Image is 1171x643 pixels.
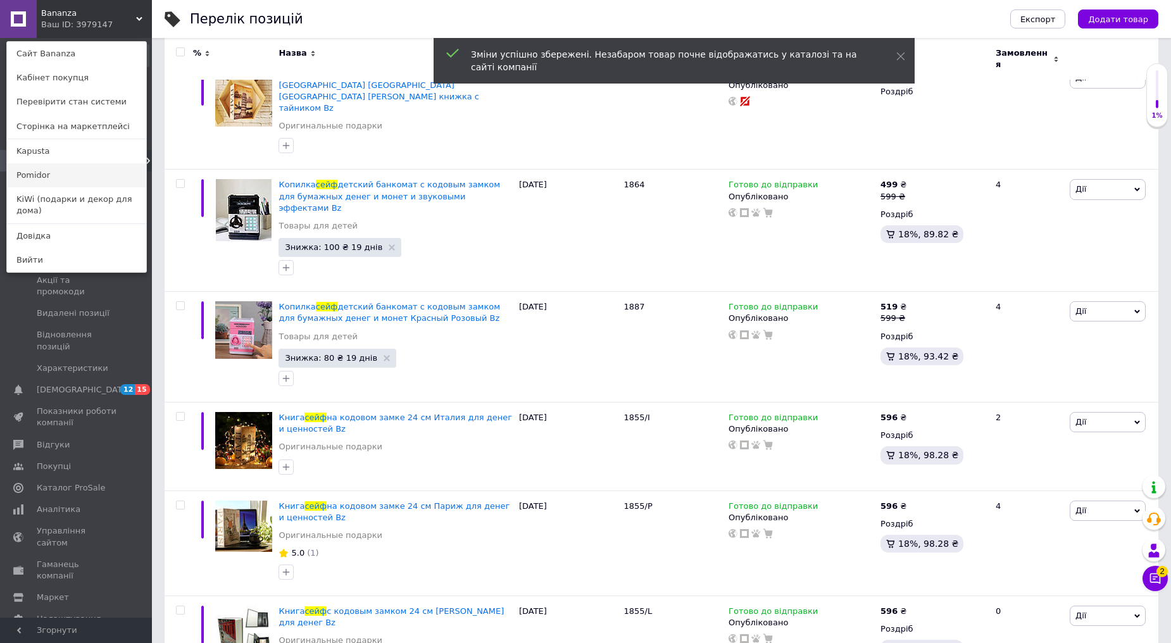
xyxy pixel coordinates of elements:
span: Показники роботи компанії [37,406,117,428]
span: 15 [135,384,149,395]
span: Покупці [37,461,71,472]
span: 18%, 89.82 ₴ [898,229,958,239]
div: [DATE] [516,292,621,403]
div: Опубліковано [729,191,874,203]
span: Акції та промокоди [37,275,117,297]
a: Книгасейфна кодовом замке 24 см Париж для денег и ценностей Bz [279,501,510,522]
span: Готово до відправки [729,606,818,620]
div: [DATE] [516,490,621,596]
a: Вийти [7,248,146,272]
span: Книга [279,413,304,422]
button: Чат з покупцем2 [1143,566,1168,591]
div: 4 [988,292,1067,403]
span: 1855/I [624,413,650,422]
a: Кабінет покупця [7,66,146,90]
span: Відгуки [37,439,70,451]
span: Готово до відправки [729,501,818,515]
div: Роздріб [880,623,985,635]
a: Копилкасейфдетский банкомат с кодовым замком для бумажных денег и монет Красный Розовый Bz [279,302,500,323]
span: Готово до відправки [729,302,818,315]
span: (1) [307,548,318,558]
img: Книга сейф с замком на ключике 265 мм Лондон Париж Италия Мэрилин Монро книжка с тайником Bz [215,68,272,126]
a: Оригинальные подарки [279,120,382,132]
div: ₴ [880,606,906,617]
div: 0 [988,58,1067,170]
b: 596 [880,606,898,616]
img: Книга сейф на кодовом замке 24 см Италия для денег и ценностей Bz [215,412,272,469]
span: Знижка: 100 ₴ 19 днів [285,243,382,251]
div: Зміни успішно збережені. Незабаром товар почне відображатись у каталозі та на сайті компанії [471,48,865,73]
a: Сторінка на маркетплейсі [7,115,146,139]
div: 599 ₴ [880,191,906,203]
span: 12 [120,384,135,395]
span: сейф [304,606,327,616]
a: Товары для детей [279,220,357,232]
div: Опубліковано [729,423,874,435]
button: Експорт [1010,9,1066,28]
span: Маркет [37,592,69,603]
div: Опубліковано [729,313,874,324]
a: Товары для детей [279,331,357,342]
div: ₴ [880,179,906,190]
span: % [193,47,201,59]
a: Книгасейфс кодовым замком 24 см [PERSON_NAME] для денег Bz [279,606,504,627]
img: Книга сейф на кодовом замке 24 см Париж для денег и ценностей Bz [215,501,272,552]
span: сейф [304,501,327,511]
a: Сайт Bananza [7,42,146,66]
span: детский банкомат с кодовым замком для бумажных денег и монет и звуковыми эффектами Bz [279,180,500,212]
span: [DEMOGRAPHIC_DATA] [37,384,130,396]
span: 1855/L [624,606,653,616]
b: 519 [880,302,898,311]
span: Замовлення [996,47,1050,70]
span: Копилка [279,180,315,189]
span: Додати товар [1088,15,1148,24]
span: на кодовом замке 24 см Париж для денег и ценностей Bz [279,501,510,522]
div: ₴ [880,301,906,313]
span: Знижка: 80 ₴ 19 днів [285,354,377,362]
span: сейф [316,180,338,189]
span: с кодовым замком 24 см [PERSON_NAME] для денег Bz [279,606,504,627]
div: Роздріб [880,86,985,97]
span: Каталог ProSale [37,482,105,494]
span: Готово до відправки [729,413,818,426]
div: Роздріб [880,209,985,220]
div: Ваш ID: 3979147 [41,19,94,30]
span: Копилка [279,302,315,311]
img: Копилка сейф детский банкомат с кодовым замком для бумажных денег и монет Красный Розовый Bz [215,301,272,358]
div: Опубліковано [729,512,874,523]
span: Експорт [1020,15,1056,24]
span: Дії [1075,184,1086,194]
span: Аналітика [37,504,80,515]
img: Копилка сейф детский банкомат с кодовым замком для бумажных денег и монет и звуковыми эффектами Bz [216,179,272,241]
span: Дії [1075,611,1086,620]
div: Роздріб [880,430,985,441]
a: Книгасейфс замком на ключике 265 мм [GEOGRAPHIC_DATA] [GEOGRAPHIC_DATA] [GEOGRAPHIC_DATA] [PERSON... [279,68,479,113]
span: Відновлення позицій [37,329,117,352]
span: Характеристики [37,363,108,374]
div: 4 [988,490,1067,596]
a: Довідка [7,224,146,248]
span: 1855/P [624,501,653,511]
a: KiWi (подарки и декор для дома) [7,187,146,223]
b: 596 [880,501,898,511]
div: 4 [988,170,1067,292]
div: Опубліковано [729,617,874,628]
span: Налаштування [37,613,101,625]
span: с замком на ключике 265 мм [GEOGRAPHIC_DATA] [GEOGRAPHIC_DATA] [GEOGRAPHIC_DATA] [PERSON_NAME] кн... [279,68,479,113]
div: 599 ₴ [880,313,906,324]
span: детский банкомат с кодовым замком для бумажных денег и монет Красный Розовый Bz [279,302,500,323]
span: Назва [279,47,306,59]
span: сейф [304,413,327,422]
span: Дії [1075,306,1086,316]
span: на кодовом замке 24 см Италия для денег и ценностей Bz [279,413,512,434]
span: 1887 [624,302,645,311]
span: Гаманець компанії [37,559,117,582]
span: 1864 [624,180,645,189]
span: Bananza [41,8,136,19]
span: Дії [1075,417,1086,427]
a: Pomidor [7,163,146,187]
div: 1% [1147,111,1167,120]
div: Роздріб [880,331,985,342]
b: 499 [880,180,898,189]
a: Kapusta [7,139,146,163]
